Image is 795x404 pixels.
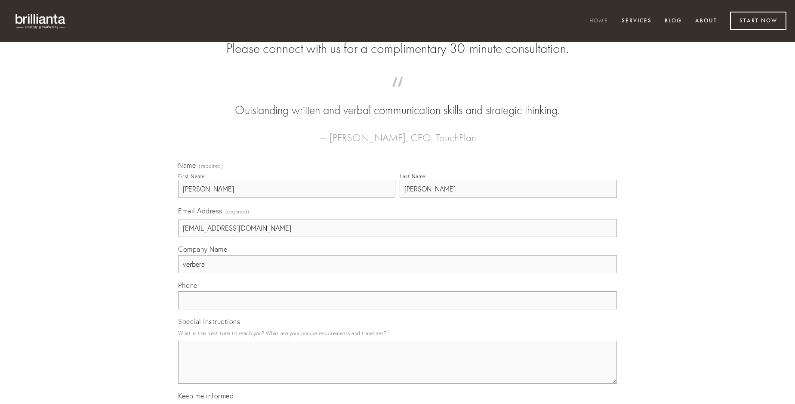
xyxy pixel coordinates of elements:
[400,173,425,179] div: Last Name
[192,119,603,146] figcaption: — [PERSON_NAME], CEO, TouchPlan
[178,161,196,170] span: Name
[178,317,240,326] span: Special Instructions
[584,14,614,28] a: Home
[178,40,617,57] h2: Please connect with us for a complimentary 30-minute consultation.
[178,392,234,400] span: Keep me informed
[690,14,723,28] a: About
[659,14,687,28] a: Blog
[730,12,786,30] a: Start Now
[192,85,603,119] blockquote: Outstanding written and verbal communication skills and strategic thinking.
[178,327,617,339] p: What is the best time to reach you? What are your unique requirements and timelines?
[199,163,223,169] span: (required)
[178,281,197,290] span: Phone
[178,207,222,215] span: Email Address
[178,245,227,253] span: Company Name
[192,85,603,102] span: “
[9,9,73,34] img: brillianta - research, strategy, marketing
[178,173,204,179] div: First Name
[616,14,657,28] a: Services
[225,206,250,217] span: (required)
